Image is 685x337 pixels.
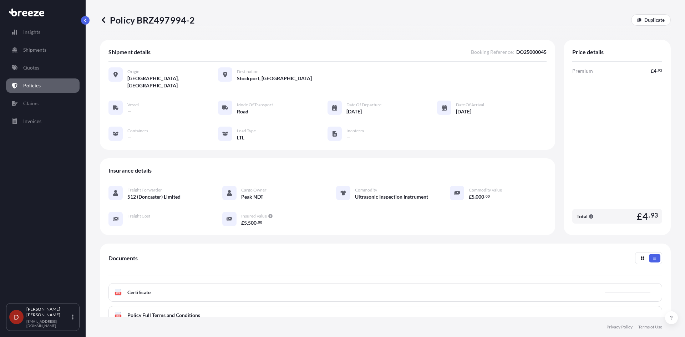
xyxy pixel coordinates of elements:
span: Commodity [355,187,377,193]
a: Insights [6,25,80,39]
p: [PERSON_NAME] [PERSON_NAME] [26,306,71,318]
span: Freight Forwarder [127,187,162,193]
span: 000 [476,194,484,199]
span: £ [469,194,472,199]
p: Duplicate [644,16,665,24]
span: Price details [572,48,604,56]
a: Policies [6,78,80,93]
span: Peak NDT [241,193,263,200]
span: Freight Cost [127,213,150,219]
span: Commodity Value [469,187,502,193]
a: Shipments [6,43,80,57]
span: Certificate [127,289,151,296]
p: [EMAIL_ADDRESS][DOMAIN_NAME] [26,319,71,328]
span: Ultrasonic Inspection Instrument [355,193,428,200]
span: Booking Reference : [471,48,514,56]
span: £ [241,220,244,225]
span: — [127,134,132,141]
a: Invoices [6,114,80,128]
span: Shipment details [108,48,151,56]
span: Premium [572,67,593,75]
span: 00 [258,221,262,224]
span: Policy Full Terms and Conditions [127,312,200,319]
span: Date of Departure [346,102,381,108]
text: PDF [116,315,121,317]
span: , [247,220,248,225]
span: 93 [651,213,658,218]
p: Insights [23,29,40,36]
span: 00 [486,195,490,198]
span: 5 [244,220,247,225]
p: Policies [23,82,41,89]
span: 5 [472,194,475,199]
span: 4 [643,212,648,221]
span: Insurance details [108,167,152,174]
a: Quotes [6,61,80,75]
span: Incoterm [346,128,364,134]
span: . [649,213,650,218]
span: — [127,108,132,115]
span: 512 (Doncaster) Limited [127,193,181,200]
span: — [127,219,132,226]
span: Date of Arrival [456,102,484,108]
span: . [257,221,258,224]
span: Destination [237,69,259,75]
span: DO25000045 [516,48,547,56]
span: Containers [127,128,148,134]
span: LTL [237,134,244,141]
a: Duplicate [631,14,671,26]
p: Claims [23,100,39,107]
p: Shipments [23,46,46,53]
span: Origin [127,69,139,75]
span: D [14,313,19,321]
span: 4 [654,68,656,73]
span: [DATE] [456,108,471,115]
p: Quotes [23,64,39,71]
span: Stockport, [GEOGRAPHIC_DATA] [237,75,312,82]
a: Terms of Use [638,324,662,330]
span: — [346,134,351,141]
span: Load Type [237,128,256,134]
a: PDFPolicy Full Terms and Conditions [108,306,662,325]
p: Policy BRZ497994-2 [100,14,195,26]
a: Claims [6,96,80,111]
text: PDF [116,292,121,295]
span: Total [577,213,588,220]
span: Vessel [127,102,139,108]
span: [DATE] [346,108,362,115]
span: £ [637,212,642,221]
span: . [657,69,658,72]
span: 500 [248,220,257,225]
span: Cargo Owner [241,187,267,193]
span: [GEOGRAPHIC_DATA], [GEOGRAPHIC_DATA] [127,75,218,89]
span: , [475,194,476,199]
a: Privacy Policy [607,324,633,330]
span: £ [651,68,654,73]
span: Insured Value [241,213,267,219]
p: Invoices [23,118,41,125]
span: Road [237,108,248,115]
span: Documents [108,255,138,262]
span: 93 [658,69,662,72]
span: Mode of Transport [237,102,273,108]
